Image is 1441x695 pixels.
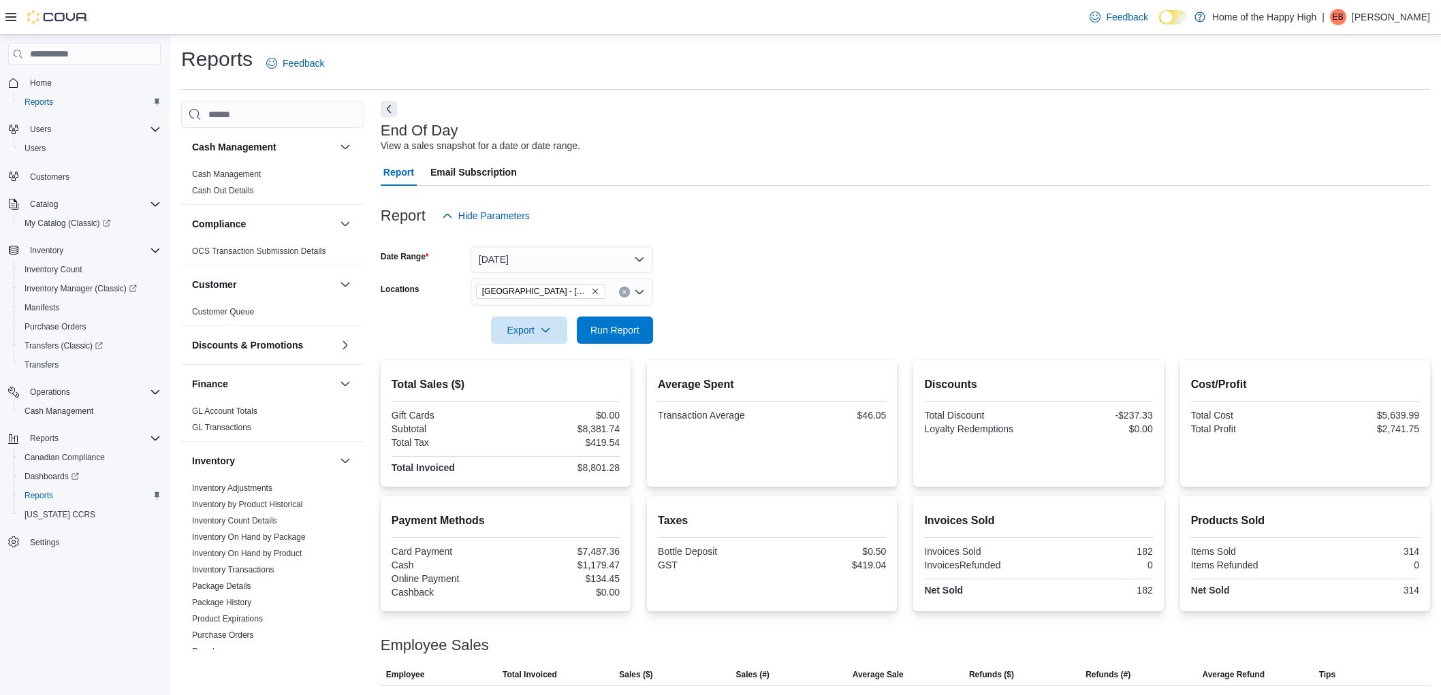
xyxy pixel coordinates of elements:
[1308,546,1419,557] div: 314
[381,208,426,224] h3: Report
[25,452,105,463] span: Canadian Compliance
[192,516,277,526] a: Inventory Count Details
[30,433,59,444] span: Reports
[19,280,161,297] span: Inventory Manager (Classic)
[476,284,605,299] span: Spruce Grove - Westwinds - Fire & Flower
[14,260,166,279] button: Inventory Count
[491,317,567,344] button: Export
[1041,546,1153,557] div: 182
[25,534,65,551] a: Settings
[19,338,161,354] span: Transfers (Classic)
[1086,669,1130,680] span: Refunds (#)
[775,410,887,421] div: $46.05
[1308,423,1419,434] div: $2,741.75
[1191,410,1303,421] div: Total Cost
[25,242,161,259] span: Inventory
[508,560,620,570] div: $1,179.47
[192,598,251,607] a: Package History
[1041,410,1153,421] div: -$237.33
[337,216,353,232] button: Compliance
[508,410,620,421] div: $0.00
[192,246,326,256] a: OCS Transaction Submission Details
[192,483,272,493] a: Inventory Adjustments
[337,337,353,353] button: Discounts & Promotions
[1159,10,1188,25] input: Dark Mode
[25,302,59,313] span: Manifests
[1084,3,1153,31] a: Feedback
[590,323,639,337] span: Run Report
[591,287,599,295] button: Remove Spruce Grove - Westwinds - Fire & Flower from selection in this group
[1041,560,1153,570] div: 0
[14,317,166,336] button: Purchase Orders
[192,614,263,624] a: Product Expirations
[192,278,334,291] button: Customer
[192,306,254,317] span: Customer Queue
[192,185,254,196] span: Cash Out Details
[1191,376,1419,393] h2: Cost/Profit
[14,298,166,317] button: Manifests
[392,410,503,421] div: Gift Cards
[634,287,645,297] button: Open list of options
[30,78,52,88] span: Home
[1191,585,1230,596] strong: Net Sold
[1308,560,1419,570] div: 0
[14,279,166,298] a: Inventory Manager (Classic)
[19,140,51,157] a: Users
[381,637,489,653] h3: Employee Sales
[19,338,108,354] a: Transfers (Classic)
[192,597,251,608] span: Package History
[25,121,57,138] button: Users
[619,669,652,680] span: Sales ($)
[853,669,904,680] span: Average Sale
[25,509,95,520] span: [US_STATE] CCRS
[181,480,364,681] div: Inventory
[1330,9,1346,25] div: Emma Buhr
[508,437,620,448] div: $419.54
[1041,423,1153,434] div: $0.00
[508,423,620,434] div: $8,381.74
[19,506,161,523] span: Washington CCRS
[192,565,274,575] a: Inventory Transactions
[25,283,137,294] span: Inventory Manager (Classic)
[337,276,353,293] button: Customer
[192,338,303,352] h3: Discounts & Promotions
[337,139,353,155] button: Cash Management
[192,377,228,391] h3: Finance
[924,560,1036,570] div: InvoicesRefunded
[658,546,770,557] div: Bottle Deposit
[392,573,503,584] div: Online Payment
[261,50,330,77] a: Feedback
[508,546,620,557] div: $7,487.36
[30,172,69,182] span: Customers
[181,304,364,325] div: Customer
[192,186,254,195] a: Cash Out Details
[19,403,161,419] span: Cash Management
[25,242,69,259] button: Inventory
[192,647,221,656] a: Reorder
[14,448,166,467] button: Canadian Compliance
[25,264,82,275] span: Inventory Count
[30,387,70,398] span: Operations
[735,669,769,680] span: Sales (#)
[192,406,257,416] a: GL Account Totals
[14,93,166,112] button: Reports
[381,123,458,139] h3: End Of Day
[192,630,254,640] a: Purchase Orders
[19,357,161,373] span: Transfers
[25,384,161,400] span: Operations
[658,560,770,570] div: GST
[192,377,334,391] button: Finance
[27,10,89,24] img: Cova
[775,546,887,557] div: $0.50
[181,403,364,441] div: Finance
[192,246,326,257] span: OCS Transaction Submission Details
[19,357,64,373] a: Transfers
[577,317,653,344] button: Run Report
[392,462,455,473] strong: Total Invoiced
[437,202,535,229] button: Hide Parameters
[924,546,1036,557] div: Invoices Sold
[30,537,59,548] span: Settings
[14,402,166,421] button: Cash Management
[1322,9,1325,25] p: |
[25,384,76,400] button: Operations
